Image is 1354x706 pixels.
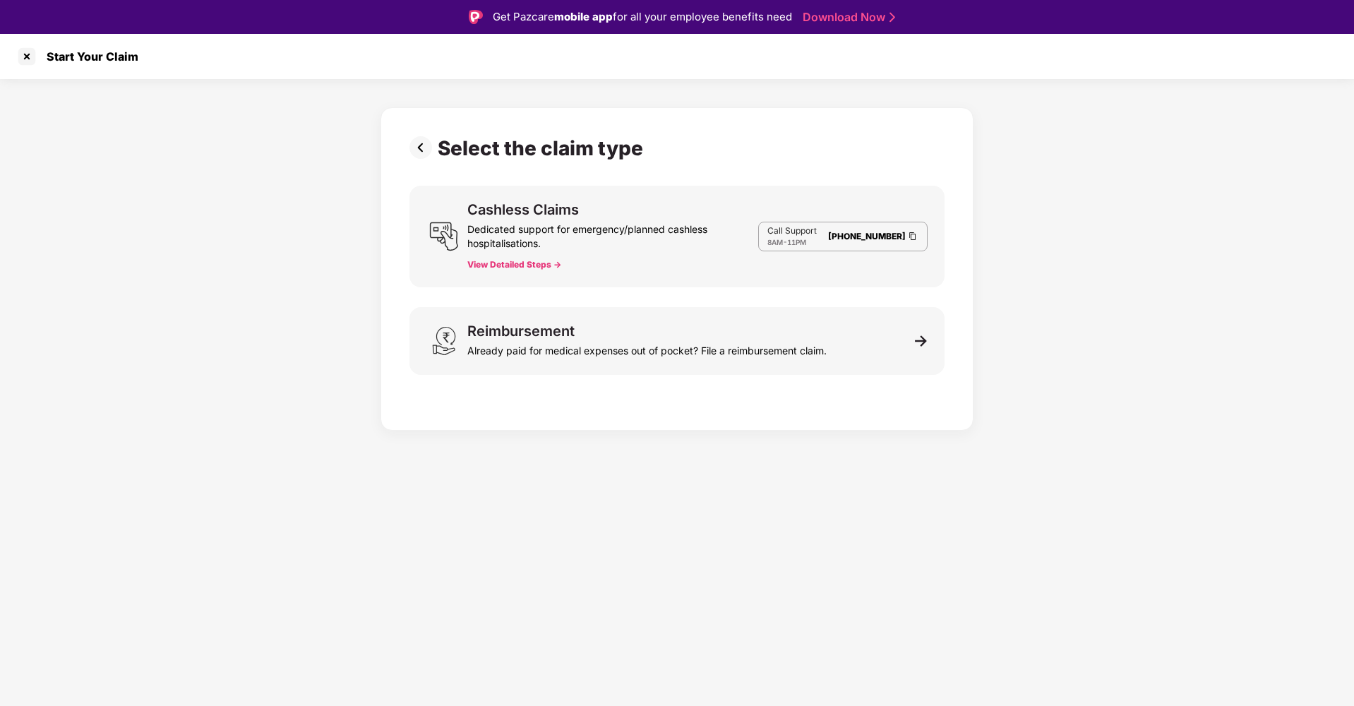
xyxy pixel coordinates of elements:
div: Select the claim type [438,136,649,160]
img: svg+xml;base64,PHN2ZyBpZD0iUHJldi0zMngzMiIgeG1sbnM9Imh0dHA6Ly93d3cudzMub3JnLzIwMDAvc3ZnIiB3aWR0aD... [409,136,438,159]
img: Clipboard Icon [907,230,918,242]
strong: mobile app [554,10,613,23]
img: svg+xml;base64,PHN2ZyB3aWR0aD0iMTEiIGhlaWdodD0iMTEiIHZpZXdCb3g9IjAgMCAxMSAxMSIgZmlsbD0ibm9uZSIgeG... [915,335,928,347]
p: Call Support [767,225,817,237]
div: Reimbursement [467,324,575,338]
img: svg+xml;base64,PHN2ZyB3aWR0aD0iMjQiIGhlaWdodD0iMjUiIHZpZXdCb3g9IjAgMCAyNCAyNSIgZmlsbD0ibm9uZSIgeG... [429,222,459,251]
div: Get Pazcare for all your employee benefits need [493,8,792,25]
div: - [767,237,817,248]
a: Download Now [803,10,891,25]
div: Start Your Claim [38,49,138,64]
a: [PHONE_NUMBER] [828,231,906,241]
button: View Detailed Steps -> [467,259,561,270]
div: Cashless Claims [467,203,579,217]
span: 8AM [767,238,783,246]
img: Stroke [889,10,895,25]
img: svg+xml;base64,PHN2ZyB3aWR0aD0iMjQiIGhlaWdodD0iMzEiIHZpZXdCb3g9IjAgMCAyNCAzMSIgZmlsbD0ibm9uZSIgeG... [429,326,459,356]
img: Logo [469,10,483,24]
div: Already paid for medical expenses out of pocket? File a reimbursement claim. [467,338,827,358]
div: Dedicated support for emergency/planned cashless hospitalisations. [467,217,758,251]
span: 11PM [787,238,806,246]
